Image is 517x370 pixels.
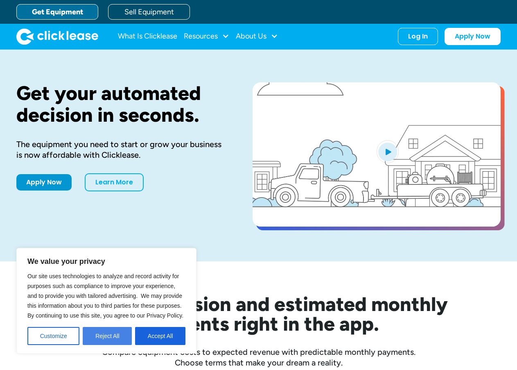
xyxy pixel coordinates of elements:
[377,140,399,163] img: Blue play button logo on a light blue circular background
[27,273,183,319] span: Our site uses technologies to analyze and record activity for purposes such as compliance to impr...
[27,327,79,345] button: Customize
[85,173,144,191] a: Learn More
[408,32,428,41] div: Log In
[16,248,196,354] div: We value your privacy
[29,294,488,334] h2: See your decision and estimated monthly payments right in the app.
[16,4,98,20] a: Get Equipment
[83,327,132,345] button: Reject All
[236,28,278,45] div: About Us
[118,28,177,45] a: What Is Clicklease
[253,82,501,227] a: open lightbox
[16,347,501,368] div: Compare equipment costs to expected revenue with predictable monthly payments. Choose terms that ...
[445,28,501,45] a: Apply Now
[16,28,98,45] img: Clicklease logo
[108,4,190,20] a: Sell Equipment
[16,139,226,160] div: The equipment you need to start or grow your business is now affordable with Clicklease.
[184,28,229,45] div: Resources
[16,82,226,126] h1: Get your automated decision in seconds.
[27,257,185,266] p: We value your privacy
[16,28,98,45] a: home
[16,174,72,191] a: Apply Now
[135,327,185,345] button: Accept All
